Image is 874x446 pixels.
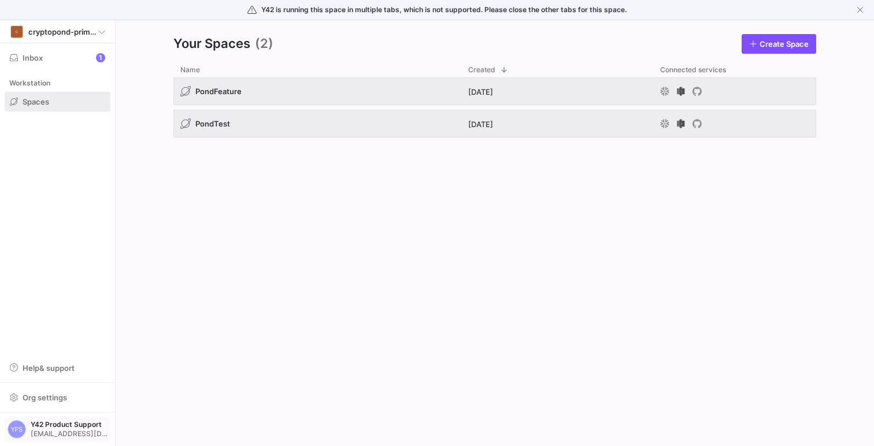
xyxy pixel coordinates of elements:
[255,34,273,54] span: (2)
[173,110,816,142] div: Press SPACE to select this row.
[23,363,75,373] span: Help & support
[5,358,110,378] button: Help& support
[173,77,816,110] div: Press SPACE to select this row.
[31,421,108,429] span: Y42 Product Support
[5,388,110,407] button: Org settings
[742,34,816,54] a: Create Space
[468,87,493,96] span: [DATE]
[5,394,110,403] a: Org settings
[96,53,105,62] div: 1
[23,393,67,402] span: Org settings
[468,120,493,129] span: [DATE]
[180,66,200,74] span: Name
[8,420,26,438] div: YPS
[5,48,110,68] button: Inbox1
[23,97,49,106] span: Spaces
[660,66,726,74] span: Connected services
[261,6,627,14] span: Y42 is running this space in multiple tabs, which is not supported. Please close the other tabs f...
[28,27,98,36] span: cryptopond-primary
[760,39,809,49] span: Create Space
[11,26,23,38] div: C
[195,119,230,128] span: PondTest
[5,417,110,441] button: YPSY42 Product Support[EMAIL_ADDRESS][DOMAIN_NAME]
[5,92,110,112] a: Spaces
[31,430,108,438] span: [EMAIL_ADDRESS][DOMAIN_NAME]
[173,34,250,54] span: Your Spaces
[468,66,495,74] span: Created
[195,87,242,96] span: PondFeature
[5,75,110,92] div: Workstation
[23,53,43,62] span: Inbox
